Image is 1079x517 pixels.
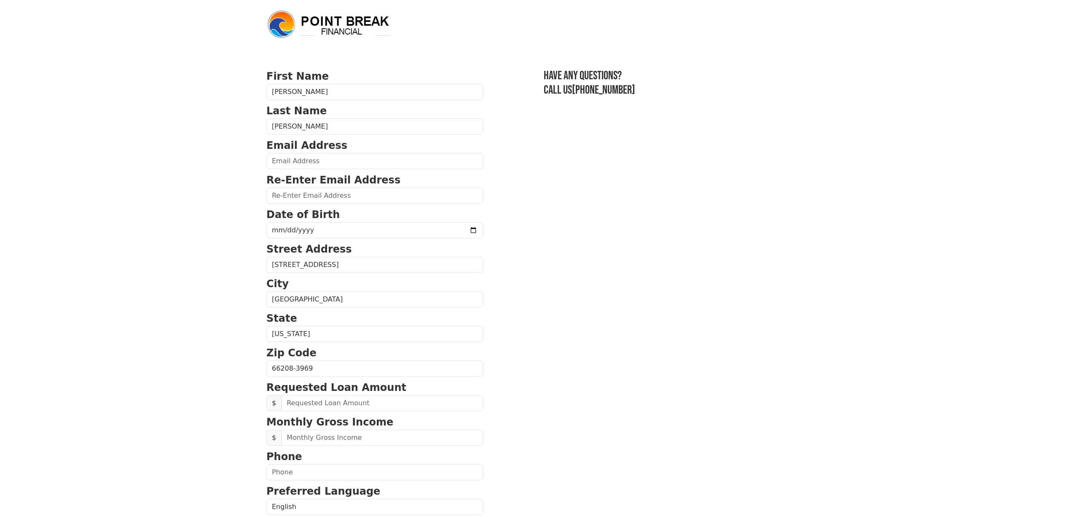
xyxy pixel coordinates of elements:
p: Monthly Gross Income [266,415,483,430]
strong: State [266,312,297,324]
strong: Re-Enter Email Address [266,174,400,186]
strong: Last Name [266,105,327,117]
strong: Preferred Language [266,485,380,497]
input: Email Address [266,153,483,169]
strong: Email Address [266,140,347,151]
strong: Requested Loan Amount [266,382,406,393]
span: $ [266,430,282,446]
input: Requested Loan Amount [281,395,483,411]
strong: Phone [266,451,302,463]
h3: Call us [544,83,813,97]
input: City [266,291,483,307]
strong: Date of Birth [266,209,340,221]
span: $ [266,395,282,411]
input: Re-Enter Email Address [266,188,483,204]
input: Zip Code [266,361,483,377]
strong: Street Address [266,243,352,255]
input: Last Name [266,118,483,135]
a: [PHONE_NUMBER] [572,83,635,97]
input: First Name [266,84,483,100]
h3: Have any questions? [544,69,813,83]
input: Monthly Gross Income [281,430,483,446]
input: Street Address [266,257,483,273]
strong: City [266,278,289,290]
input: Phone [266,464,483,480]
strong: First Name [266,70,329,82]
strong: Zip Code [266,347,317,359]
img: logo.png [266,9,393,40]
